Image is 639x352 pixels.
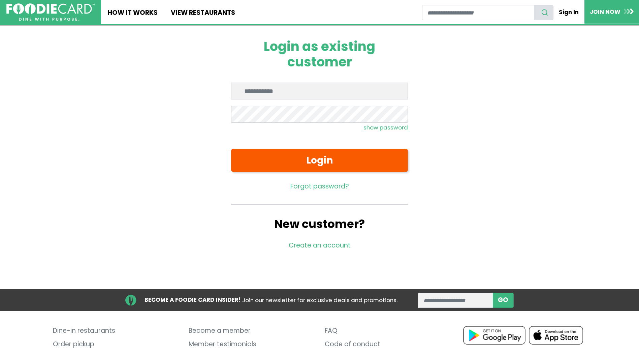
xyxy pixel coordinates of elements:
a: Become a member [189,324,314,338]
a: Sign In [553,5,584,20]
input: restaurant search [422,5,534,20]
input: enter email address [418,293,493,308]
a: Member testimonials [189,338,314,351]
a: Create an account [289,241,351,250]
small: show password [363,123,408,131]
h2: New customer? [231,217,408,231]
a: Order pickup [53,338,179,351]
a: Dine-in restaurants [53,324,179,338]
h1: Login as existing customer [231,39,408,70]
a: Forgot password? [231,182,408,192]
a: FAQ [325,324,450,338]
button: search [534,5,553,20]
img: FoodieCard; Eat, Drink, Save, Donate [6,3,95,21]
a: Code of conduct [325,338,450,351]
span: Join our newsletter for exclusive deals and promotions. [242,296,397,304]
button: Login [231,149,408,172]
button: subscribe [493,293,514,308]
strong: BECOME A FOODIE CARD INSIDER! [145,296,241,304]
